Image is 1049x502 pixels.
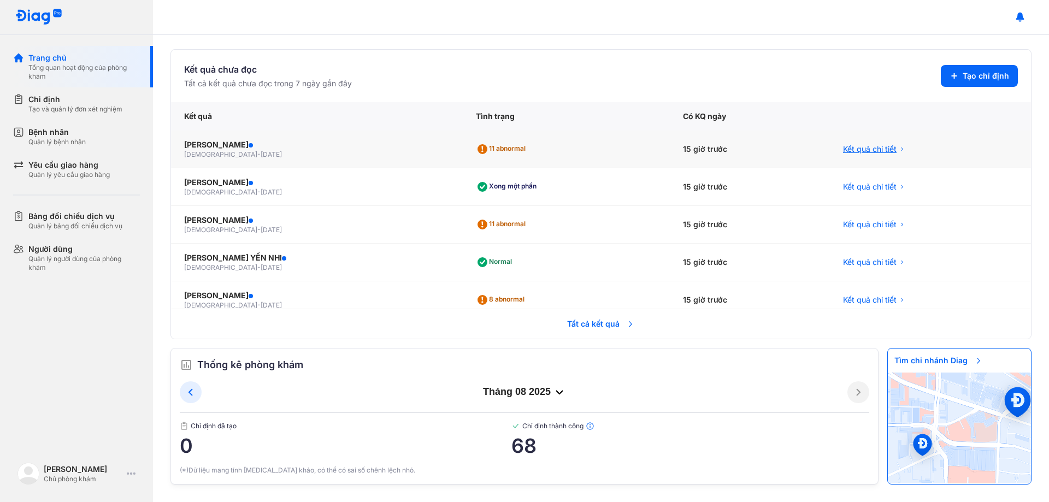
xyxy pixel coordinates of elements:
[184,63,352,76] div: Kết quả chưa đọc
[476,216,530,233] div: 11 abnormal
[670,281,830,319] div: 15 giờ trước
[180,422,188,430] img: document.50c4cfd0.svg
[28,244,140,255] div: Người dùng
[261,150,282,158] span: [DATE]
[257,226,261,234] span: -
[184,263,257,271] span: [DEMOGRAPHIC_DATA]
[843,181,897,192] span: Kết quả chi tiết
[184,150,257,158] span: [DEMOGRAPHIC_DATA]
[180,435,511,457] span: 0
[261,263,282,271] span: [DATE]
[561,312,641,336] span: Tất cả kết quả
[963,70,1009,81] span: Tạo chỉ định
[184,252,450,263] div: [PERSON_NAME] YẾN NHI
[941,65,1018,87] button: Tạo chỉ định
[28,52,140,63] div: Trang chủ
[511,422,869,430] span: Chỉ định thành công
[15,9,62,26] img: logo
[670,102,830,131] div: Có KQ ngày
[261,188,282,196] span: [DATE]
[476,178,541,196] div: Xong một phần
[257,263,261,271] span: -
[476,291,529,309] div: 8 abnormal
[28,127,86,138] div: Bệnh nhân
[28,94,122,105] div: Chỉ định
[184,177,450,188] div: [PERSON_NAME]
[28,160,110,170] div: Yêu cầu giao hàng
[17,463,39,485] img: logo
[28,222,122,231] div: Quản lý bảng đối chiếu dịch vụ
[180,422,511,430] span: Chỉ định đã tạo
[44,464,122,475] div: [PERSON_NAME]
[184,226,257,234] span: [DEMOGRAPHIC_DATA]
[586,422,594,430] img: info.7e716105.svg
[197,357,303,373] span: Thống kê phòng khám
[670,168,830,206] div: 15 giờ trước
[28,211,122,222] div: Bảng đối chiếu dịch vụ
[476,253,516,271] div: Normal
[180,358,193,371] img: order.5a6da16c.svg
[843,257,897,268] span: Kết quả chi tiết
[28,138,86,146] div: Quản lý bệnh nhân
[28,255,140,272] div: Quản lý người dùng của phòng khám
[184,301,257,309] span: [DEMOGRAPHIC_DATA]
[202,386,847,399] div: tháng 08 2025
[670,206,830,244] div: 15 giờ trước
[184,215,450,226] div: [PERSON_NAME]
[44,475,122,483] div: Chủ phòng khám
[261,301,282,309] span: [DATE]
[28,63,140,81] div: Tổng quan hoạt động của phòng khám
[171,102,463,131] div: Kết quả
[670,244,830,281] div: 15 giờ trước
[180,465,869,475] div: (*)Dữ liệu mang tính [MEDICAL_DATA] khảo, có thể có sai số chênh lệch nhỏ.
[184,290,450,301] div: [PERSON_NAME]
[184,139,450,150] div: [PERSON_NAME]
[257,301,261,309] span: -
[843,219,897,230] span: Kết quả chi tiết
[843,294,897,305] span: Kết quả chi tiết
[476,140,530,158] div: 11 abnormal
[511,435,869,457] span: 68
[261,226,282,234] span: [DATE]
[463,102,670,131] div: Tình trạng
[511,422,520,430] img: checked-green.01cc79e0.svg
[28,105,122,114] div: Tạo và quản lý đơn xét nghiệm
[257,188,261,196] span: -
[184,78,352,89] div: Tất cả kết quả chưa đọc trong 7 ngày gần đây
[28,170,110,179] div: Quản lý yêu cầu giao hàng
[888,349,989,373] span: Tìm chi nhánh Diag
[670,131,830,168] div: 15 giờ trước
[257,150,261,158] span: -
[184,188,257,196] span: [DEMOGRAPHIC_DATA]
[843,144,897,155] span: Kết quả chi tiết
